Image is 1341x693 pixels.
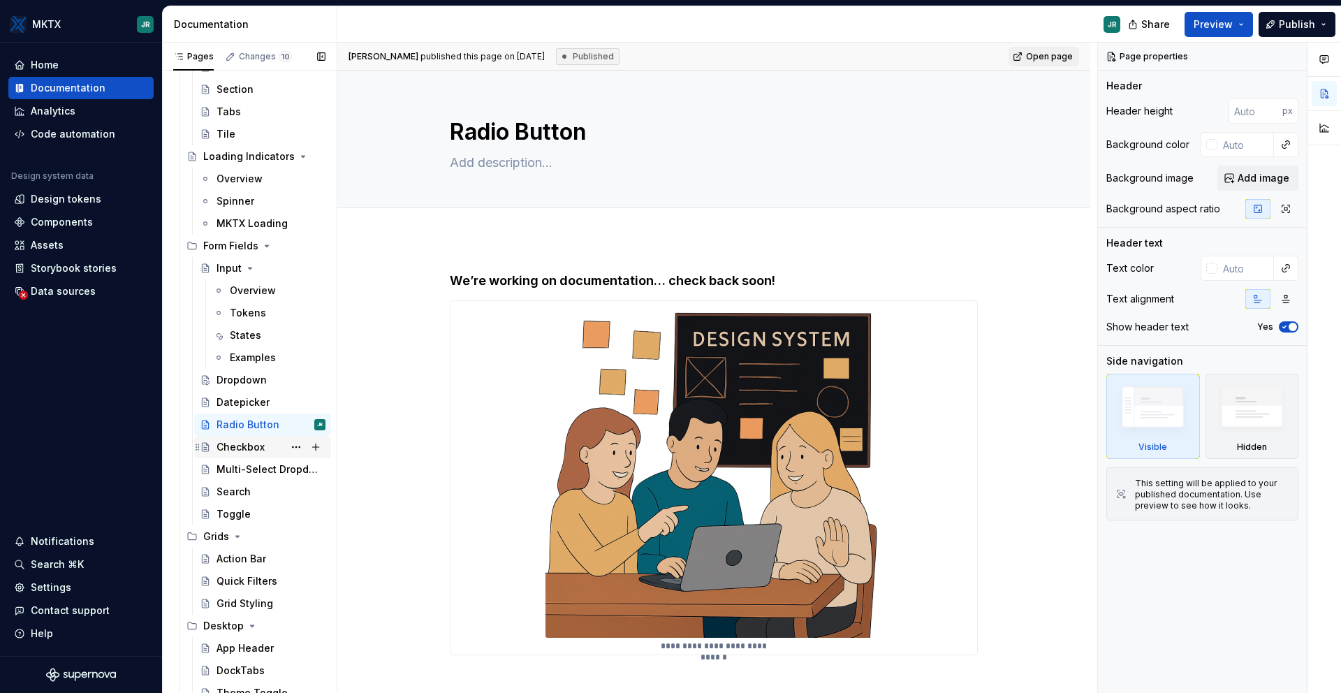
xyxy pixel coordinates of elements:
img: 6599c211-2218-4379-aa47-474b768e6477.png [10,16,27,33]
button: Share [1121,12,1179,37]
a: MKTX Loading [194,212,331,235]
input: Auto [1229,99,1282,124]
textarea: Radio Button [447,115,975,149]
div: Search [217,485,251,499]
button: Add image [1217,166,1298,191]
div: Checkbox [217,440,265,454]
div: Notifications [31,534,94,548]
div: Input [217,261,242,275]
h4: We’re working on documentation… check back soon! [450,272,978,289]
div: Grids [181,525,331,548]
span: Publish [1279,17,1315,31]
div: Loading Indicators [203,149,295,163]
a: Supernova Logo [46,668,116,682]
button: Preview [1185,12,1253,37]
div: Hidden [1206,374,1299,459]
a: Tokens [207,302,331,324]
span: Share [1141,17,1170,31]
div: Data sources [31,284,96,298]
div: Overview [217,172,263,186]
div: Background aspect ratio [1106,202,1220,216]
button: Publish [1259,12,1335,37]
div: Contact support [31,604,110,618]
div: MKTX Loading [217,217,288,231]
div: App Header [217,641,274,655]
a: Spinner [194,190,331,212]
button: MKTXJR [3,9,159,39]
div: Datepicker [217,395,270,409]
a: Loading Indicators [181,145,331,168]
div: Background color [1106,138,1189,152]
div: Tabs [217,105,241,119]
a: Input [194,257,331,279]
button: Notifications [8,530,154,553]
div: Side navigation [1106,354,1183,368]
button: Contact support [8,599,154,622]
div: Components [31,215,93,229]
button: Help [8,622,154,645]
span: published this page on [DATE] [349,51,545,62]
div: Changes [239,51,292,62]
a: Search [194,481,331,503]
a: Open page [1009,47,1079,66]
a: Section [194,78,331,101]
div: Overview [230,284,276,298]
a: Design tokens [8,188,154,210]
span: [PERSON_NAME] [349,51,418,61]
div: Pages [173,51,214,62]
div: Tokens [230,306,266,320]
div: Assets [31,238,64,252]
div: Toggle [217,507,251,521]
img: 0c495cc5-9b5a-4ed7-8cc8-5c83d31ced81.png [545,301,882,638]
a: Overview [194,168,331,190]
div: Analytics [31,104,75,118]
div: Design system data [11,170,94,182]
div: Header [1106,79,1142,93]
div: States [230,328,261,342]
a: Analytics [8,100,154,122]
a: Grid Styling [194,592,331,615]
a: Action Bar [194,548,331,570]
div: Text color [1106,261,1154,275]
a: Datepicker [194,391,331,414]
a: Dropdown [194,369,331,391]
input: Auto [1217,256,1274,281]
div: Text alignment [1106,292,1174,306]
a: Overview [207,279,331,302]
div: Desktop [203,619,244,633]
div: Hidden [1237,442,1267,453]
div: Design tokens [31,192,101,206]
div: Published [556,48,620,65]
div: JR [141,19,150,30]
div: Radio Button [217,418,279,432]
div: Form Fields [181,235,331,257]
label: Yes [1257,321,1273,333]
a: Components [8,211,154,233]
a: Code automation [8,123,154,145]
div: JR [1108,19,1117,30]
div: Desktop [181,615,331,637]
a: States [207,324,331,346]
div: Search ⌘K [31,557,84,571]
div: Action Bar [217,552,266,566]
div: Form Fields [203,239,258,253]
div: Background image [1106,171,1194,185]
div: Quick Filters [217,574,277,588]
p: px [1282,105,1293,117]
div: Home [31,58,59,72]
div: Grid Styling [217,597,273,611]
span: Open page [1026,51,1073,62]
div: Settings [31,581,71,594]
div: Spinner [217,194,254,208]
div: Code automation [31,127,115,141]
a: Quick Filters [194,570,331,592]
div: Section [217,82,254,96]
div: JR [317,418,323,432]
div: Dropdown [217,373,267,387]
div: Show header text [1106,320,1189,334]
div: Tile [217,127,235,141]
div: Documentation [31,81,105,95]
a: App Header [194,637,331,659]
a: Assets [8,234,154,256]
a: Documentation [8,77,154,99]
